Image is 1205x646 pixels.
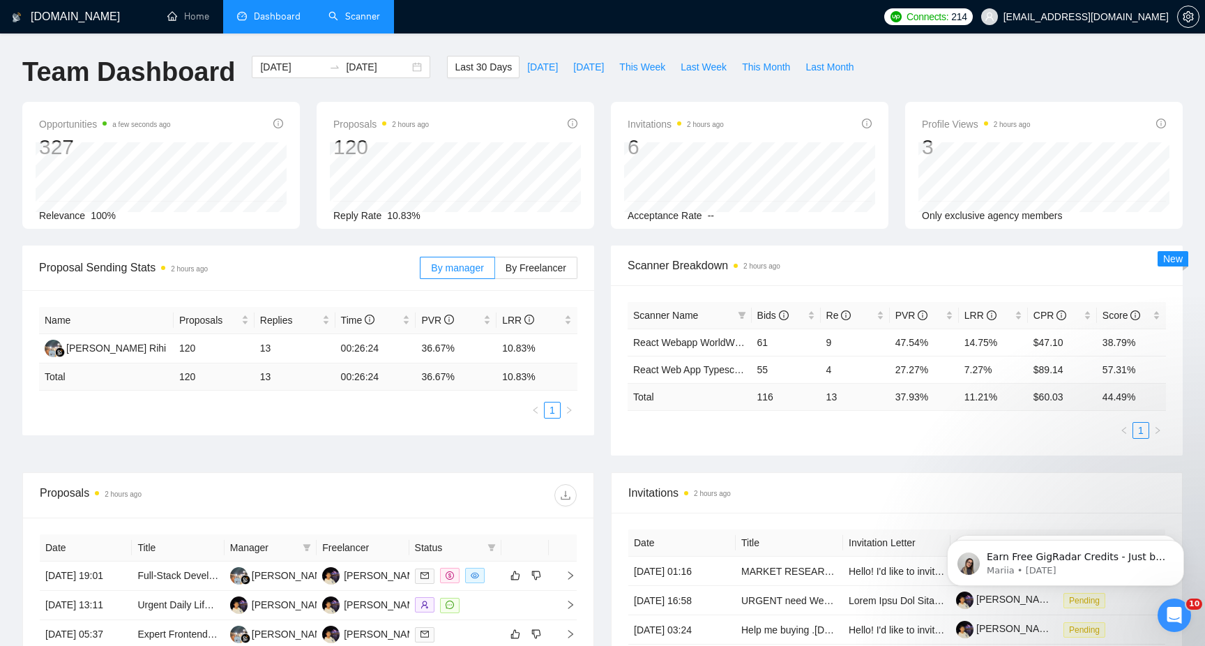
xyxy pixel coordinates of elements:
button: Last 30 Days [447,56,520,78]
img: AD [45,340,62,357]
span: Re [826,310,851,321]
li: 1 [544,402,561,419]
span: Last Week [681,59,727,75]
td: $89.14 [1028,356,1097,383]
span: This Month [742,59,790,75]
span: info-circle [1156,119,1166,128]
span: 10 [1186,599,1202,610]
span: By manager [431,262,483,273]
span: right [565,406,573,414]
div: 4. The mechanics of work are exactly the same across all BMs. Moreover, your current BM has a val... [22,70,218,152]
td: 7.27% [959,356,1028,383]
td: Urgent Daily Life Web Data Collection & Cleaning (JSONL Format) [132,591,224,620]
span: info-circle [568,119,577,128]
div: [DATE] [11,273,268,292]
a: searchScanner [328,10,380,22]
td: 13 [821,383,890,410]
span: dislike [531,629,541,640]
span: download [555,490,576,501]
span: left [531,406,540,414]
div: Hello there! ﻿I hope you are doing well :) ​ ﻿If there's nothing else you need assistance with, I... [22,301,218,437]
img: logo [12,6,22,29]
span: eye [471,571,479,580]
span: Invitations [628,116,724,133]
div: So, rest assured that our BM can in no way affect your lead generation in general 😊 [22,158,218,200]
time: 2 hours ago [171,265,208,273]
h1: Team Dashboard [22,56,235,89]
td: [DATE] 19:01 [40,562,132,591]
span: right [554,629,575,639]
button: left [527,402,544,419]
a: AD[PERSON_NAME] Rihi [45,342,166,353]
th: Date [40,534,132,562]
span: Relevance [39,210,85,221]
img: gigradar-bm.png [241,633,250,643]
div: Please let us know if you have any additional questions 🤓 [22,227,218,254]
span: LRR [964,310,996,321]
button: like [507,626,524,643]
span: Replies [260,313,319,328]
span: info-circle [273,119,283,128]
div: [PERSON_NAME] Rihi [252,626,351,642]
td: URGENT need Web Scraper to Crawling Daily Life Web Data Collection & Cleaning (JSONL Format) 4 Day [736,586,843,615]
span: Only exclusive agency members [922,210,1063,221]
div: 327 [39,134,171,160]
a: EL[PERSON_NAME] [230,599,332,610]
button: dislike [528,567,545,584]
span: right [554,571,575,580]
time: a few seconds ago [112,121,170,128]
button: [DATE] [566,56,612,78]
td: Total [628,383,752,410]
div: ​ [22,200,218,227]
div: AI Assistant from GigRadar 📡 says… [11,457,268,556]
td: 27.27% [890,356,959,383]
img: EL [230,596,248,614]
span: like [510,629,520,640]
th: Title [736,529,843,557]
img: EL [322,626,340,643]
span: Invitations [628,484,1165,502]
span: info-circle [841,310,851,320]
a: [PERSON_NAME] [956,623,1056,634]
a: AD[PERSON_NAME] Rihi [230,628,351,639]
span: Proposal Sending Stats [39,259,420,276]
span: dislike [531,570,541,581]
th: Freelancer [317,534,409,562]
span: CPR [1033,310,1066,321]
a: React Web App Typescript ([GEOGRAPHIC_DATA]) [633,364,858,375]
span: mail [420,630,429,638]
button: download [554,484,577,506]
a: setting [1177,11,1199,22]
span: Proposals [179,313,238,328]
span: to [329,61,340,73]
span: Scanner Breakdown [628,257,1166,274]
a: EL[PERSON_NAME] [322,569,424,580]
a: homeHome [167,10,209,22]
th: Title [132,534,224,562]
span: info-circle [365,315,374,324]
th: Proposals [174,307,255,334]
td: 116 [752,383,821,410]
td: 10.83 % [497,363,577,391]
td: [DATE] 03:24 [628,615,736,645]
span: Last 30 Days [455,59,512,75]
p: The team can also help [68,27,174,41]
td: 10.83% [497,334,577,363]
span: dashboard [237,11,247,21]
td: 9 [821,329,890,356]
td: 00:26:24 [335,363,416,391]
time: 2 hours ago [392,121,429,128]
span: -- [708,210,714,221]
a: EL[PERSON_NAME] [322,599,424,610]
span: info-circle [987,310,996,320]
td: 00:26:24 [335,334,416,363]
span: Proposals [333,116,429,133]
span: Reply Rate [333,210,381,221]
td: 14.75% [959,329,1028,356]
div: [PERSON_NAME] Rihi [66,340,166,356]
time: 2 hours ago [687,121,724,128]
img: c1ZOeDyFqw00sHsDQul3rHDcnRlfXQawSu-Al-kc_2UHyz4_-pGgvWbuPXkv6o1sA8 [956,621,973,638]
span: swap-right [329,61,340,73]
span: info-circle [444,315,454,324]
